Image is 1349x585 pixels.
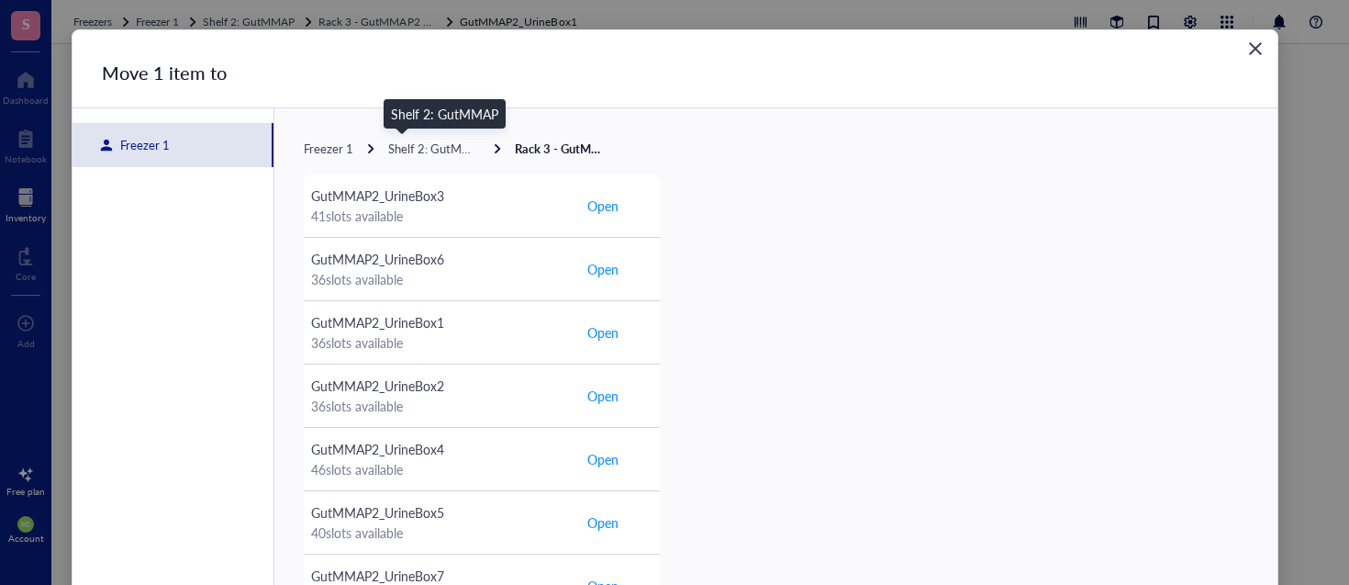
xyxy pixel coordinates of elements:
button: Open [586,191,619,220]
div: 41 slots available [311,206,572,226]
span: Rack 3 - GutMMAP2 Urine [515,140,657,157]
button: Close [1241,45,1270,74]
div: 36 slots available [311,269,572,289]
div: Shelf 2: GutMMAP [391,104,498,124]
span: Open [587,512,619,533]
button: Open [586,508,619,537]
div: GutMMAP2_UrineBox3 [311,186,572,206]
span: Open [587,449,619,469]
button: Open [586,318,619,347]
div: 46 slots available [311,459,572,479]
span: Shelf 2: GutMMAP [388,140,488,157]
div: GutMMAP2_UrineBox5 [311,502,572,523]
span: Open [587,196,619,216]
div: GutMMAP2_UrineBox6 [311,249,572,269]
div: 36 slots available [311,396,572,416]
div: Move 1 item to [102,60,1219,85]
div: GutMMAP2_UrineBox1 [311,312,572,332]
div: GutMMAP2_UrineBox4 [311,439,572,459]
span: Open [587,259,619,279]
div: Freezer 1 [113,137,170,153]
button: Open [586,254,619,284]
span: Freezer 1 [304,140,353,157]
button: Open [586,381,619,411]
div: 36 slots available [311,332,572,353]
button: Open [586,444,619,474]
div: 40 slots available [311,523,572,543]
div: GutMMAP2_UrineBox2 [311,376,572,396]
span: Open [587,386,619,406]
span: Open [587,322,619,343]
span: Close [1241,49,1270,71]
